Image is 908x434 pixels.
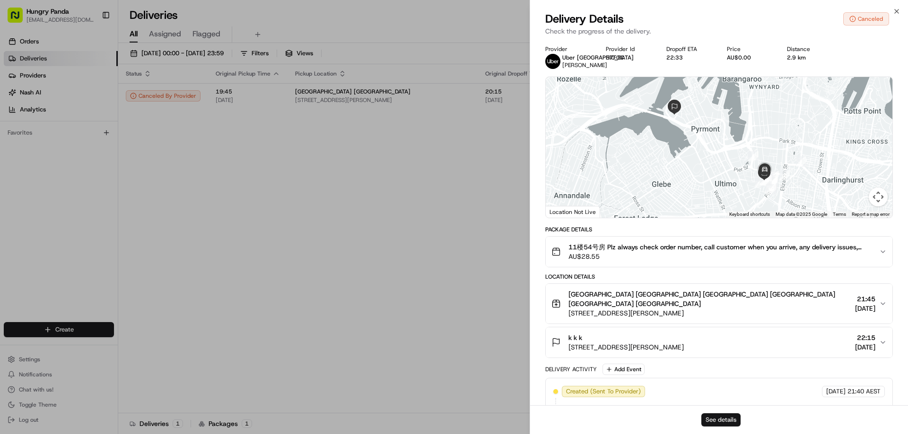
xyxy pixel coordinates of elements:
[545,26,893,36] p: Check the progress of the delivery.
[31,172,35,179] span: •
[29,146,77,154] span: [PERSON_NAME]
[833,212,846,217] a: Terms (opens in new tab)
[748,151,759,162] div: 5
[568,342,684,352] span: [STREET_ADDRESS][PERSON_NAME]
[727,54,772,61] div: AU$0.00
[562,54,634,61] span: Uber [GEOGRAPHIC_DATA]
[855,333,875,342] span: 22:15
[9,9,28,28] img: Nash
[20,90,37,107] img: 1753817452368-0c19585d-7be3-40d9-9a41-2dc781b3d1eb
[43,100,130,107] div: We're available if you need us!
[546,327,892,357] button: k k k[STREET_ADDRESS][PERSON_NAME]22:15[DATE]
[869,187,888,206] button: Map camera controls
[767,177,777,187] div: 13
[701,413,741,426] button: See details
[666,54,712,61] div: 22:33
[761,175,772,186] div: 14
[546,237,892,267] button: 11楼54号房 Plz always check order number, call customer when you arrive, any delivery issues, Contac...
[9,212,17,220] div: 📗
[9,123,63,130] div: Past conversations
[25,61,156,71] input: Clear
[606,45,651,53] div: Provider Id
[161,93,172,104] button: Start new chat
[843,12,889,26] button: Canceled
[19,211,72,221] span: Knowledge Base
[545,226,893,233] div: Package Details
[826,387,846,396] span: [DATE]
[9,90,26,107] img: 1736555255976-a54dd68f-1ca7-489b-9aae-adbdc363a1c4
[548,205,579,218] img: Google
[89,211,152,221] span: API Documentation
[847,387,881,396] span: 21:40 AEST
[67,234,114,241] a: Powered byPylon
[545,11,624,26] span: Delivery Details
[9,38,172,53] p: Welcome 👋
[36,172,59,179] span: 8月15日
[787,54,832,61] div: 2.9 km
[6,207,76,224] a: 📗Knowledge Base
[568,242,872,252] span: 11楼54号房 Plz always check order number, call customer when you arrive, any delivery issues, Contac...
[602,364,645,375] button: Add Event
[787,45,832,53] div: Distance
[768,171,779,181] div: 7
[666,45,712,53] div: Dropoff ETA
[779,170,790,180] div: 2
[80,212,87,220] div: 💻
[566,387,641,396] span: Created (Sent To Provider)
[568,252,872,261] span: AU$28.55
[776,212,827,217] span: Map data ©2025 Google
[755,177,765,187] div: 4
[568,333,582,342] span: k k k
[545,45,591,53] div: Provider
[568,289,851,308] span: [GEOGRAPHIC_DATA] [GEOGRAPHIC_DATA] [GEOGRAPHIC_DATA] [GEOGRAPHIC_DATA] [GEOGRAPHIC_DATA] [GEOGRA...
[546,206,600,218] div: Location Not Live
[855,342,875,352] span: [DATE]
[796,156,806,167] div: 1
[768,175,778,185] div: 8
[852,212,890,217] a: Report a map error
[43,90,155,100] div: Start new chat
[855,304,875,313] span: [DATE]
[147,121,172,132] button: See all
[94,234,114,241] span: Pylon
[548,205,579,218] a: Open this area in Google Maps (opens a new window)
[19,147,26,154] img: 1736555255976-a54dd68f-1ca7-489b-9aae-adbdc363a1c4
[76,207,156,224] a: 💻API Documentation
[766,184,776,195] div: 15
[727,45,772,53] div: Price
[546,284,892,323] button: [GEOGRAPHIC_DATA] [GEOGRAPHIC_DATA] [GEOGRAPHIC_DATA] [GEOGRAPHIC_DATA] [GEOGRAPHIC_DATA] [GEOGRA...
[855,294,875,304] span: 21:45
[84,146,106,154] span: 8月20日
[545,273,893,281] div: Location Details
[729,211,770,218] button: Keyboard shortcuts
[79,146,82,154] span: •
[562,61,607,69] span: [PERSON_NAME]
[545,366,597,373] div: Delivery Activity
[606,54,624,61] button: 57F0C
[9,137,25,153] img: Bea Lacdao
[568,308,851,318] span: [STREET_ADDRESS][PERSON_NAME]
[545,54,560,69] img: uber-new-logo.jpeg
